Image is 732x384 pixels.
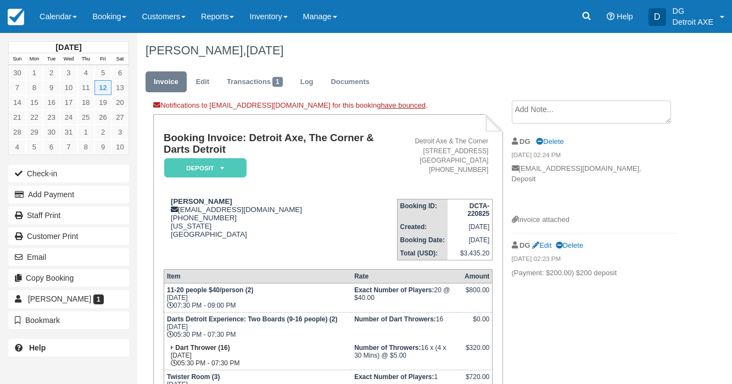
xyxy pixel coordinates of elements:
[77,140,94,154] a: 8
[26,140,43,154] a: 5
[354,286,434,294] strong: Exact Number of Players
[519,137,530,146] strong: DG
[292,71,322,93] a: Log
[673,5,713,16] p: DG
[219,71,291,93] a: Transactions1
[8,227,129,245] a: Customer Print
[164,269,351,283] th: Item
[351,341,457,370] td: 16 x (4 x 30 Mins) @ $5.00
[171,197,232,205] strong: [PERSON_NAME]
[153,101,503,114] div: Notifications to [EMAIL_ADDRESS][DOMAIN_NAME] for this booking .
[351,283,457,312] td: 20 @ $40.00
[43,95,60,110] a: 16
[512,215,678,225] div: Invoice attached
[536,137,563,146] a: Delete
[77,110,94,125] a: 25
[617,12,633,21] span: Help
[322,71,378,93] a: Documents
[60,110,77,125] a: 24
[93,294,104,304] span: 1
[354,373,434,381] strong: Exact Number of Players
[94,140,111,154] a: 9
[94,125,111,140] a: 2
[60,65,77,80] a: 3
[164,312,351,341] td: [DATE] 05:30 PM - 07:30 PM
[26,125,43,140] a: 29
[77,80,94,95] a: 11
[354,344,421,352] strong: Number of Throwers
[29,343,46,352] b: Help
[94,80,111,95] a: 12
[43,53,60,65] th: Tue
[8,207,129,224] a: Staff Print
[60,53,77,65] th: Wed
[9,110,26,125] a: 21
[246,43,283,57] span: [DATE]
[512,268,678,279] p: (Payment: $200.00) $200 deposit
[26,65,43,80] a: 1
[9,125,26,140] a: 28
[164,197,397,238] div: [EMAIL_ADDRESS][DOMAIN_NAME] [PHONE_NUMBER] [US_STATE] [GEOGRAPHIC_DATA]
[9,140,26,154] a: 4
[164,132,397,155] h1: Booking Invoice: Detroit Axe, The Corner & Darts Detroit
[351,269,457,283] th: Rate
[146,44,678,57] h1: [PERSON_NAME],
[60,95,77,110] a: 17
[9,53,26,65] th: Sun
[111,140,128,154] a: 10
[43,140,60,154] a: 6
[467,202,489,218] strong: DCTA-220825
[111,95,128,110] a: 20
[26,95,43,110] a: 15
[164,283,351,312] td: [DATE] 07:30 PM - 09:00 PM
[94,110,111,125] a: 26
[164,341,351,370] td: [DATE] 05:30 PM - 07:30 PM
[94,65,111,80] a: 5
[9,95,26,110] a: 14
[164,158,247,177] em: Deposit
[8,290,129,308] a: [PERSON_NAME] 1
[649,8,666,26] div: D
[8,311,129,329] button: Bookmark
[519,241,530,249] strong: DG
[111,80,128,95] a: 13
[8,339,129,357] a: Help
[77,65,94,80] a: 4
[401,137,489,175] address: Detroit Axe & The Corner [STREET_ADDRESS] [GEOGRAPHIC_DATA] [PHONE_NUMBER]
[673,16,713,27] p: Detroit AXE
[512,151,678,163] em: [DATE] 02:24 PM
[512,254,678,266] em: [DATE] 02:23 PM
[77,53,94,65] th: Thu
[43,110,60,125] a: 23
[60,140,77,154] a: 7
[8,186,129,203] button: Add Payment
[8,269,129,287] button: Copy Booking
[460,315,489,332] div: $0.00
[397,199,448,220] th: Booking ID:
[556,241,583,249] a: Delete
[111,125,128,140] a: 3
[111,53,128,65] th: Sat
[397,247,448,260] th: Total (USD):
[167,315,338,323] strong: Darts Detroit Experience: Two Boards (9-16 people) (2)
[77,125,94,140] a: 1
[272,77,283,87] span: 1
[460,344,489,360] div: $320.00
[9,65,26,80] a: 30
[381,101,426,109] a: have bounced
[26,53,43,65] th: Mon
[188,71,217,93] a: Edit
[175,344,230,352] strong: Dart Thrower (16)
[8,165,129,182] button: Check-in
[167,286,253,294] strong: 11-20 people $40/person (2)
[167,373,220,381] strong: Twister Room (3)
[111,110,128,125] a: 27
[60,80,77,95] a: 10
[26,80,43,95] a: 8
[448,247,493,260] td: $3,435.20
[55,43,81,52] strong: [DATE]
[94,53,111,65] th: Fri
[354,315,436,323] strong: Number of Dart Throwers
[397,220,448,233] th: Created:
[43,80,60,95] a: 9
